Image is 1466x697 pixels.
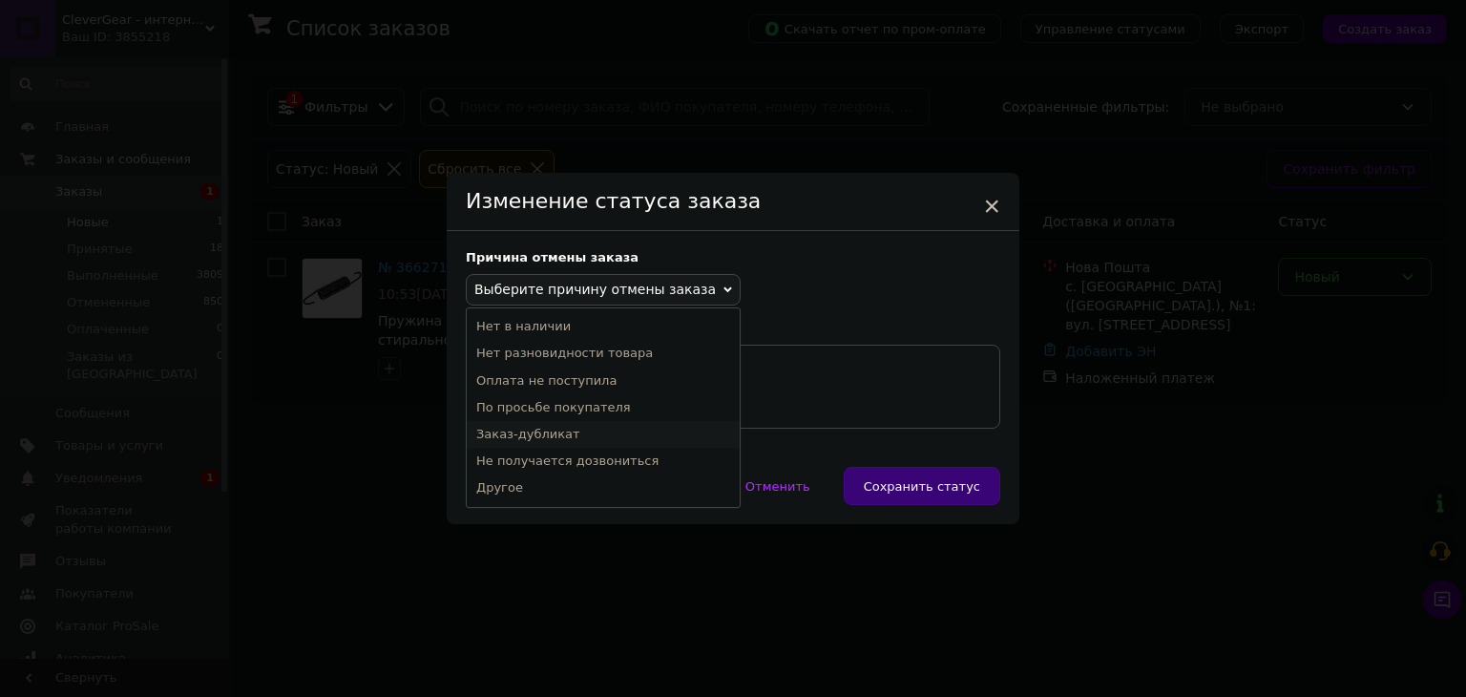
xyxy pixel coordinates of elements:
li: По просьбе покупателя [467,394,740,421]
span: × [983,190,1000,222]
div: Изменение статуса заказа [447,173,1019,231]
li: Нет в наличии [467,313,740,340]
div: Причина отмены заказа [466,250,1000,264]
li: Не получается дозвониться [467,448,740,475]
li: Оплата не поступила [467,368,740,394]
li: Заказ-дубликат [467,421,740,448]
span: Выберите причину отмены заказа [474,282,716,297]
span: Отменить [745,479,810,494]
li: Другое [467,475,740,501]
li: Нет разновидности товара [467,340,740,367]
button: Отменить [725,467,830,505]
